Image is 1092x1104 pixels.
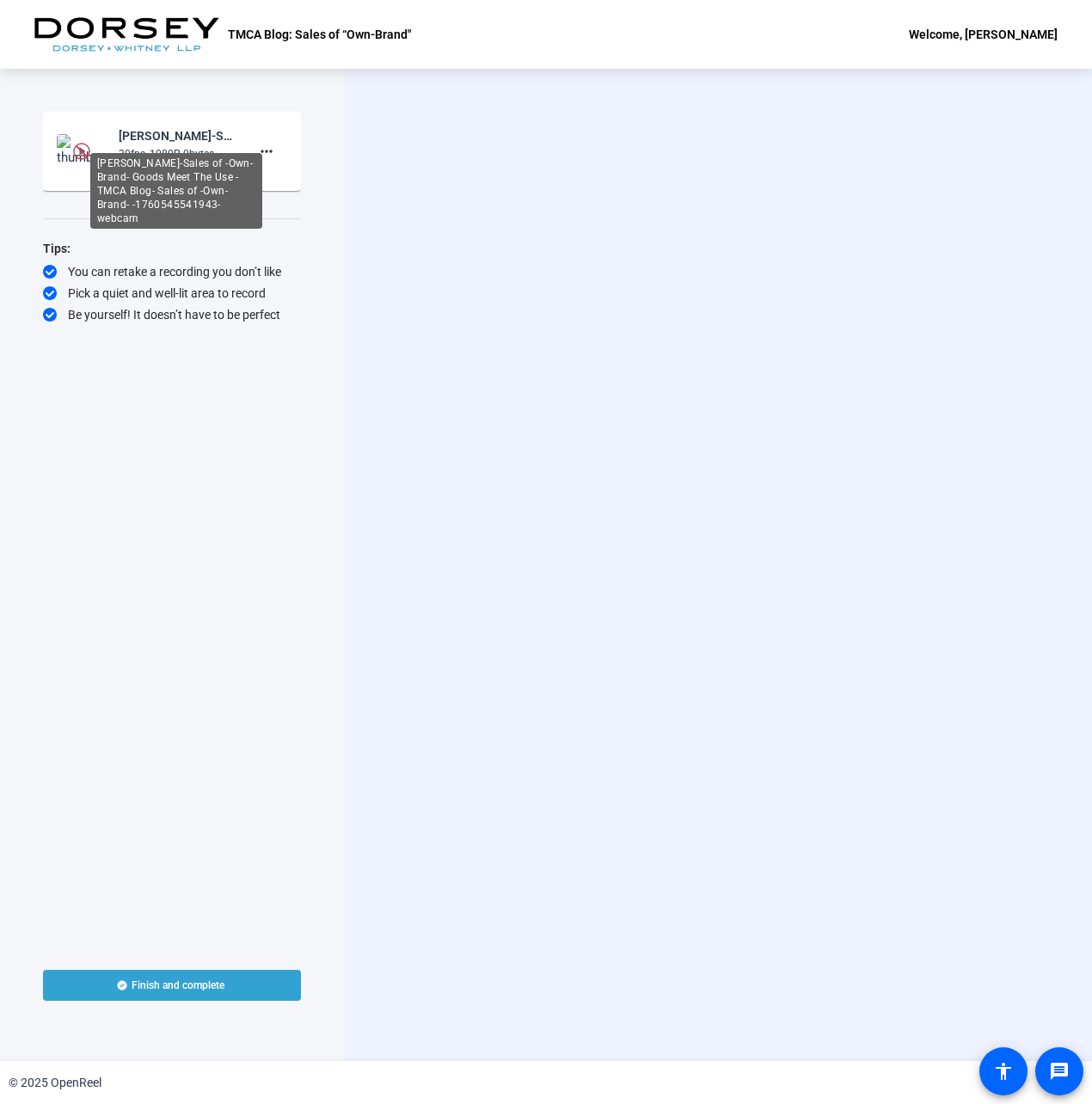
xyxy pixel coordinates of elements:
img: OpenReel logo [34,17,219,52]
mat-icon: message [1049,1061,1070,1082]
div: [PERSON_NAME]-Sales of -Own-Brand- Goods Meet The Use -TMCA Blog- Sales of -Own-Brand- -176054554... [119,126,234,146]
mat-icon: accessibility [993,1061,1014,1082]
div: © 2025 OpenReel [9,1074,101,1092]
div: Be yourself! It doesn’t have to be perfect [43,306,301,323]
div: [PERSON_NAME]-Sales of -Own-Brand- Goods Meet The Use -TMCA Blog- Sales of -Own-Brand- -176054554... [90,153,262,229]
button: Finish and complete [43,970,301,1001]
span: Finish and complete [132,978,224,992]
img: Preview is unavailable [73,143,90,160]
div: Pick a quiet and well-lit area to record [43,285,301,302]
div: Welcome, [PERSON_NAME] [909,24,1058,45]
div: Tips: [43,238,301,259]
p: TMCA Blog: Sales of “Own-Brand" [228,24,411,45]
div: You can retake a recording you don’t like [43,263,301,280]
mat-icon: more_horiz [256,141,277,162]
img: thumb-nail [57,134,107,169]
